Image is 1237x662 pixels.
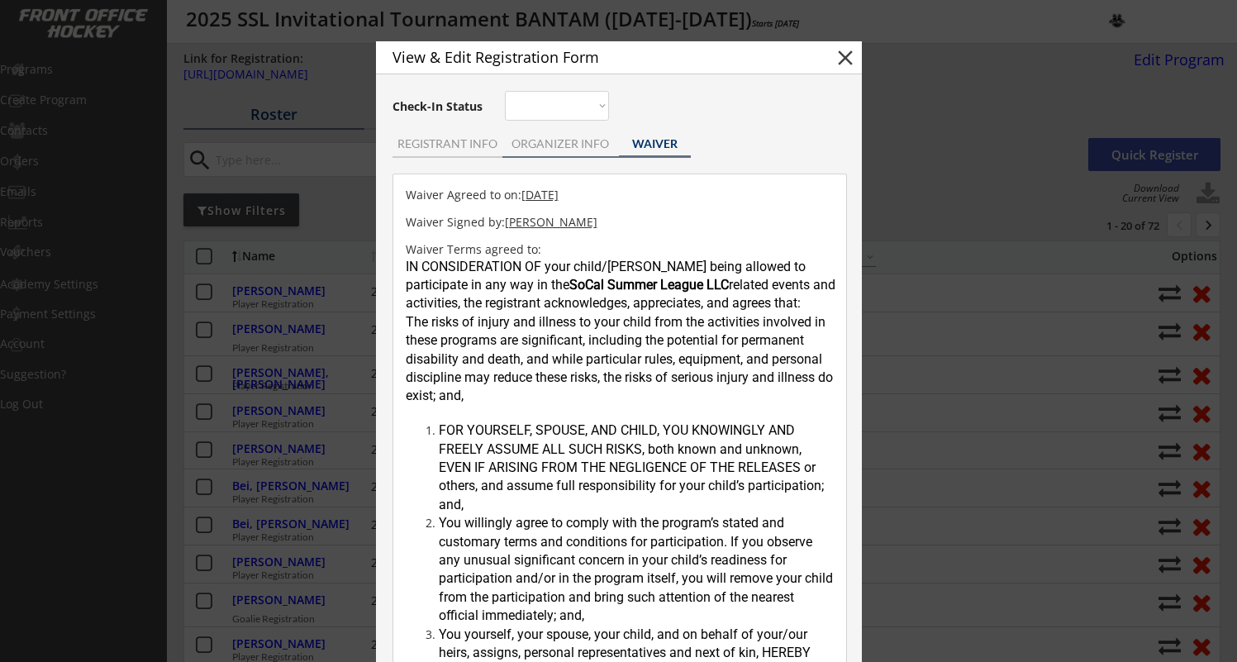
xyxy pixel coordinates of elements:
[406,214,835,231] div: Waiver Signed by:
[505,214,597,230] u: [PERSON_NAME]
[439,422,827,512] font: FOR YOURSELF, SPOUSE, AND CHILD, YOU KNOWINGLY AND FREELY ASSUME ALL SUCH RISKS, both known and u...
[439,515,836,623] font: You willingly agree to comply with the program’s stated and customary terms and conditions for pa...
[406,187,835,203] div: Waiver Agreed to on:
[521,187,559,202] u: [DATE]
[619,138,691,150] div: WAIVER
[502,138,619,150] div: ORGANIZER INFO
[406,314,836,404] font: The risks of injury and illness to your child from the activities involved in these programs are ...
[393,101,486,112] div: Check-In Status
[393,138,502,150] div: REGISTRANT INFO
[406,259,809,293] font: IN CONSIDERATION OF your child/[PERSON_NAME] being allowed to participate in any way in the
[833,45,858,70] button: close
[569,277,729,293] strong: SoCal Summer League LLC
[393,50,804,64] div: View & Edit Registration Form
